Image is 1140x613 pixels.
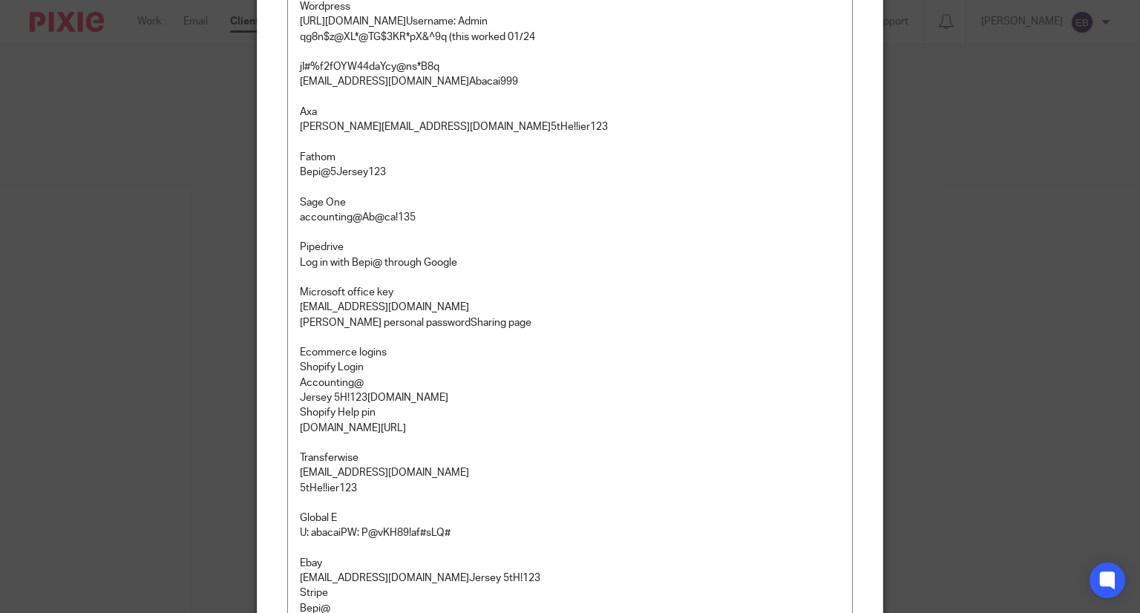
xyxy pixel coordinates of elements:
p: Ebay [EMAIL_ADDRESS][DOMAIN_NAME] Jersey 5tH!123 [300,556,841,586]
p: Pipedrive Log in with Bepi@ through Google [300,240,841,270]
p: Axa [PERSON_NAME][EMAIL_ADDRESS][DOMAIN_NAME] 5tHe!!ier123 [300,105,841,135]
p: Microsoft office key [EMAIL_ADDRESS][DOMAIN_NAME] [PERSON_NAME] personal password Sharing page [300,285,841,330]
p: [EMAIL_ADDRESS][DOMAIN_NAME] 5tHe!!ier123 [300,465,841,496]
p: Shopify Login Accounting@ Jersey 5H!123 [DOMAIN_NAME] [300,360,841,405]
p: qg8n$z@XL*@TG$3KR*pX&^9q (this worked 01/24 [300,30,841,45]
p: jI#%f2fOYW44daYcy@ns*B8q [EMAIL_ADDRESS][DOMAIN_NAME] Abacai999 [300,59,841,90]
p: Transferwise [300,450,841,465]
p: Shopify Help pin [DOMAIN_NAME][URL] [300,405,841,436]
p: Sage One accounting@ Ab@ca!135 [300,195,841,226]
p: Ecommerce logins [300,345,841,360]
p: Fathom Bepi@ 5Jersey123 [300,150,841,180]
p: Global E U: abacai PW: P@vKH89!af#sLQ# [300,511,841,541]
